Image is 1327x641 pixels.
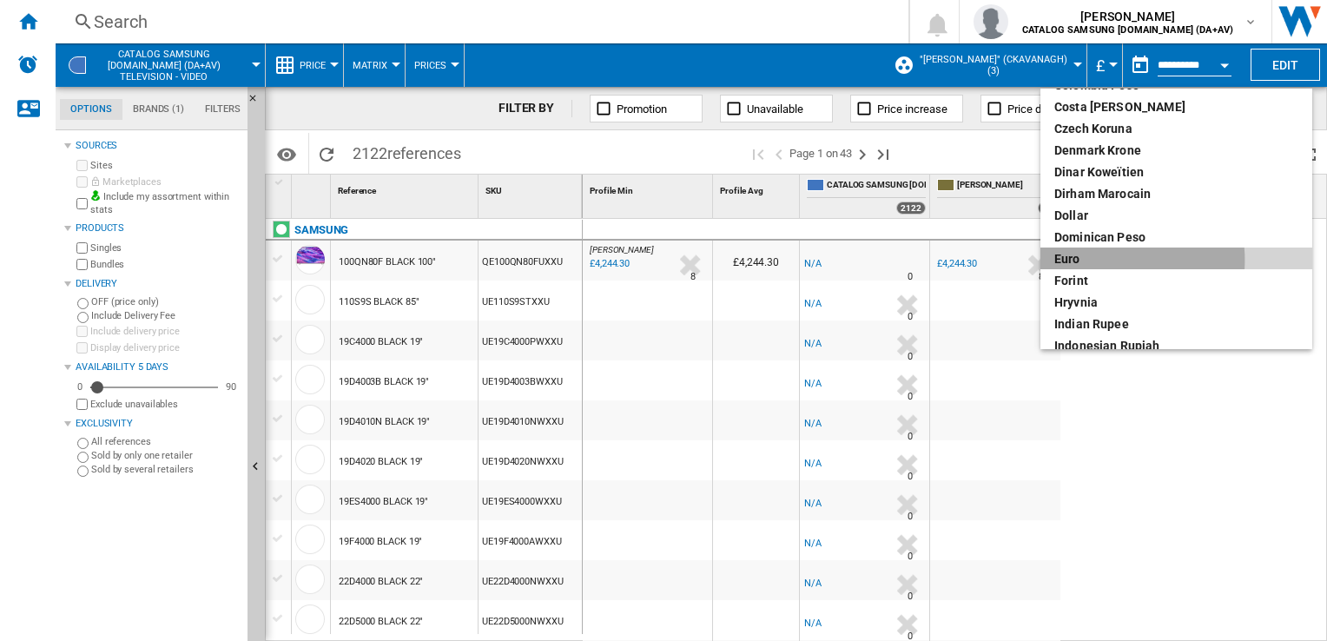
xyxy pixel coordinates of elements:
[1054,337,1298,354] div: Indonesian Rupiah
[1054,207,1298,224] div: dollar
[1054,185,1298,202] div: dirham marocain
[1054,120,1298,137] div: Czech Koruna
[1054,294,1298,311] div: Hryvnia
[1054,163,1298,181] div: dinar koweïtien
[1054,98,1298,116] div: Costa [PERSON_NAME]
[1054,315,1298,333] div: Indian rupee
[1054,272,1298,289] div: Forint
[1054,228,1298,246] div: Dominican peso
[1054,250,1298,268] div: euro
[1054,142,1298,159] div: Denmark Krone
